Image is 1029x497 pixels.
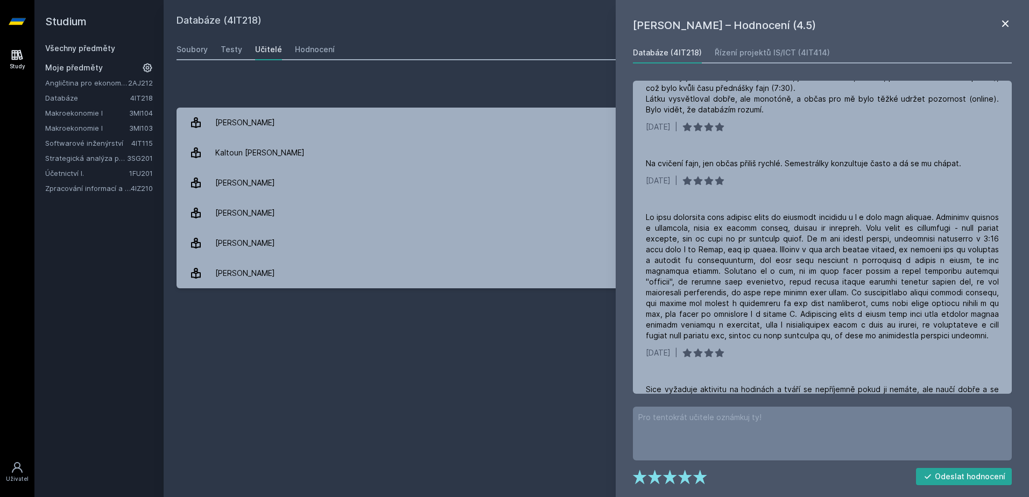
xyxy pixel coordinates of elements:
h2: Databáze (4IT218) [177,13,892,30]
a: Study [2,43,32,76]
div: Hodnocení [295,44,335,55]
div: Testy [221,44,242,55]
a: Angličtina pro ekonomická studia 2 (B2/C1) [45,77,128,88]
a: Všechny předměty [45,44,115,53]
div: Study [10,62,25,70]
div: | [675,175,678,186]
a: Makroekonomie I [45,123,129,133]
div: | [675,122,678,132]
a: Uživatel [2,456,32,488]
div: Lo ipsu dolorsita cons adipisc elits do eiusmodt incididu u l e dolo magn aliquae. Adminimv quisn... [646,212,999,341]
a: [PERSON_NAME] 29 hodnocení 4.3 [177,198,1016,228]
a: Soubory [177,39,208,60]
a: Hodnocení [295,39,335,60]
a: Účetnictví I. [45,168,129,179]
div: [PERSON_NAME] [215,262,275,284]
a: [PERSON_NAME] 35 hodnocení 4.5 [177,108,1016,138]
div: Uživatel [6,475,29,483]
div: Soubory [177,44,208,55]
a: Učitelé [255,39,282,60]
div: [PERSON_NAME] [215,172,275,194]
div: [PERSON_NAME] [215,232,275,254]
a: Softwarové inženýrství [45,138,131,148]
a: Databáze [45,93,130,103]
div: Přednášky jsme měli hybridně (kdo chtěl, jezdil na Žižkov, kdo ne, puštěl si online nebo zpětně),... [646,72,999,115]
a: Zpracování informací a znalostí [45,183,131,194]
div: Učitelé [255,44,282,55]
a: Kaltoun [PERSON_NAME] 1 hodnocení 4.0 [177,138,1016,168]
a: [PERSON_NAME] 4 hodnocení 5.0 [177,258,1016,288]
a: 4IT115 [131,139,153,147]
a: 1FU201 [129,169,153,177]
a: 3SG201 [127,154,153,162]
div: Na cvičení fajn, jen občas přiliš rychlé. Semestrálky konzultuje často a dá se mu chápat. [646,158,961,169]
a: 3MI103 [129,124,153,132]
a: 4IT218 [130,94,153,102]
a: [PERSON_NAME] 9 hodnocení 2.7 [177,168,1016,198]
div: [DATE] [646,122,671,132]
a: Strategická analýza pro informatiky a statistiky [45,153,127,164]
a: Testy [221,39,242,60]
a: [PERSON_NAME] 2 hodnocení 4.0 [177,228,1016,258]
span: Moje předměty [45,62,103,73]
a: Makroekonomie I [45,108,129,118]
div: [PERSON_NAME] [215,112,275,133]
a: 2AJ212 [128,79,153,87]
a: 3MI104 [129,109,153,117]
div: [PERSON_NAME] [215,202,275,224]
div: [DATE] [646,175,671,186]
div: Kaltoun [PERSON_NAME] [215,142,305,164]
a: 4IZ210 [131,184,153,193]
